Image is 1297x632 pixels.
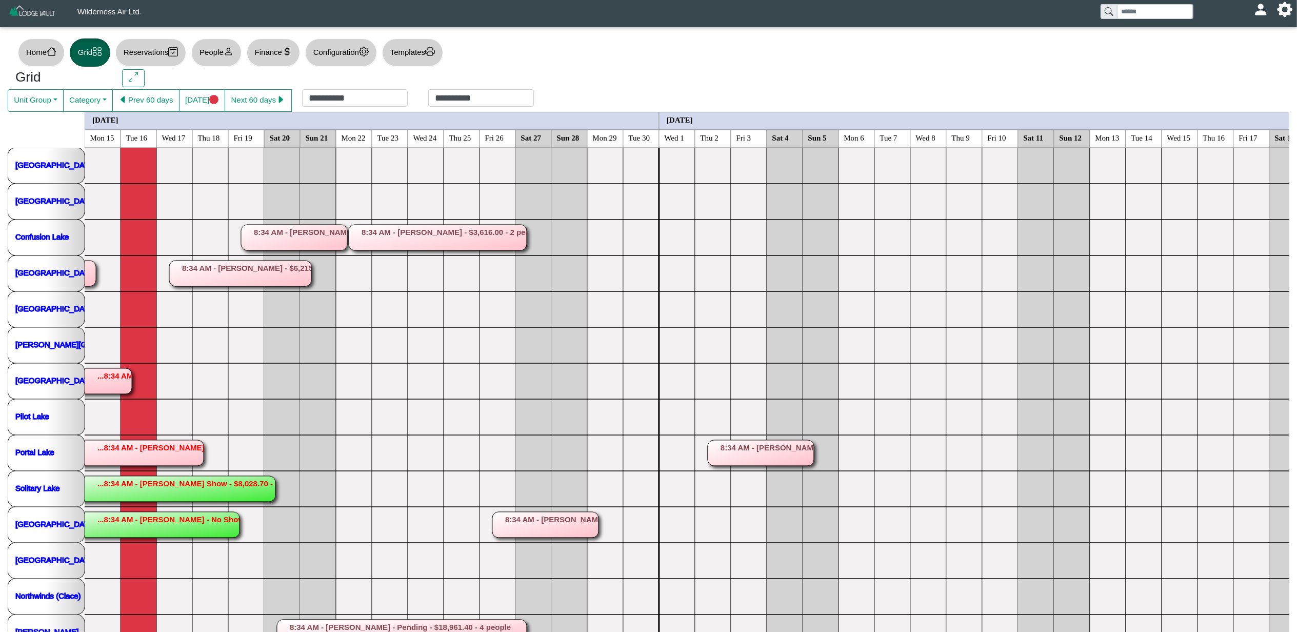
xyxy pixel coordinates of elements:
[70,38,110,67] button: Gridgrid
[168,47,178,56] svg: calendar2 check
[129,72,138,82] svg: arrows angle expand
[63,89,113,112] button: Category
[808,133,827,142] text: Sun 5
[305,38,377,67] button: Configurationgear
[234,133,252,142] text: Fri 19
[1131,133,1153,142] text: Tue 14
[224,47,233,56] svg: person
[952,133,970,142] text: Thu 9
[270,133,290,142] text: Sat 20
[15,69,107,86] h3: Grid
[15,411,49,420] a: Pilot Lake
[988,133,1006,142] text: Fri 10
[1095,133,1120,142] text: Mon 13
[118,95,128,105] svg: caret left fill
[1024,133,1044,142] text: Sat 11
[198,133,220,142] text: Thu 18
[449,133,471,142] text: Thu 25
[225,89,292,112] button: Next 60 dayscaret right fill
[8,89,64,112] button: Unit Group
[162,133,186,142] text: Wed 17
[413,133,437,142] text: Wed 24
[306,133,328,142] text: Sun 21
[15,591,81,600] a: Northwinds (Clace)
[425,47,435,56] svg: printer
[916,133,935,142] text: Wed 8
[15,555,95,564] a: [GEOGRAPHIC_DATA]
[667,115,693,124] text: [DATE]
[1275,133,1295,142] text: Sat 18
[15,160,95,169] a: [GEOGRAPHIC_DATA]
[15,376,95,384] a: [GEOGRAPHIC_DATA]
[342,133,366,142] text: Mon 22
[844,133,865,142] text: Mon 6
[15,483,60,492] a: Solitary Lake
[18,38,65,67] button: Homehouse
[772,133,789,142] text: Sat 4
[1060,133,1082,142] text: Sun 12
[377,133,399,142] text: Tue 23
[15,304,95,312] a: [GEOGRAPHIC_DATA]
[92,115,118,124] text: [DATE]
[701,133,719,142] text: Thu 2
[736,133,751,142] text: Fri 3
[1281,6,1289,13] svg: gear fill
[1203,133,1225,142] text: Thu 16
[112,89,179,112] button: caret left fillPrev 60 days
[629,133,650,142] text: Tue 30
[382,38,443,67] button: Templatesprinter
[15,447,54,456] a: Portal Lake
[302,89,408,107] input: Check in
[15,196,95,205] a: [GEOGRAPHIC_DATA]
[15,519,95,528] a: [GEOGRAPHIC_DATA]
[1167,133,1191,142] text: Wed 15
[179,89,225,112] button: [DATE]circle fill
[8,4,57,22] img: Z
[665,133,684,142] text: Wed 1
[276,95,286,105] svg: caret right fill
[428,89,534,107] input: Check out
[15,232,69,241] a: Confusion Lake
[521,133,542,142] text: Sat 27
[247,38,300,67] button: Financecurrency dollar
[92,47,102,56] svg: grid
[880,133,898,142] text: Tue 7
[191,38,241,67] button: Peopleperson
[593,133,617,142] text: Mon 29
[485,133,504,142] text: Fri 26
[1239,133,1258,142] text: Fri 17
[122,69,144,88] button: arrows angle expand
[15,340,159,348] a: [PERSON_NAME][GEOGRAPHIC_DATA]
[126,133,148,142] text: Tue 16
[359,47,369,56] svg: gear
[557,133,580,142] text: Sun 28
[47,47,56,56] svg: house
[1105,7,1113,15] svg: search
[90,133,114,142] text: Mon 15
[1257,6,1265,13] svg: person fill
[209,95,219,105] svg: circle fill
[282,47,292,56] svg: currency dollar
[15,268,95,276] a: [GEOGRAPHIC_DATA]
[115,38,186,67] button: Reservationscalendar2 check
